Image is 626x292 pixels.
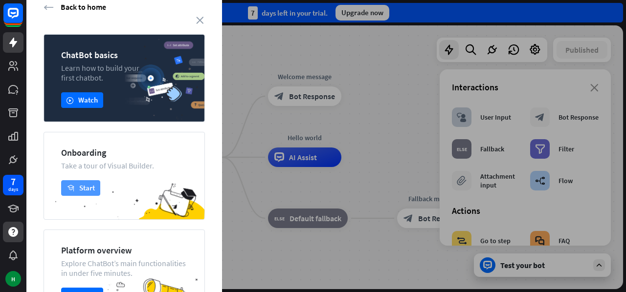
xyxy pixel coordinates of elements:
[3,175,23,195] a: 7 days
[61,161,187,170] div: Take a tour of Visual Builder.
[44,2,54,12] i: arrow_left
[61,2,106,12] span: Back to home
[61,245,187,256] div: Platform overview
[5,271,21,287] div: H
[61,63,187,83] div: Learn how to build your first chatbot.
[61,147,187,158] div: Onboarding
[61,92,103,108] button: playWatch
[8,186,18,193] div: days
[67,97,73,104] i: play
[8,4,37,33] button: Open LiveChat chat widget
[11,177,16,186] div: 7
[61,258,187,278] div: Explore ChatBot’s main functionalities in under five minutes.
[61,180,100,196] button: academyStart
[61,49,187,61] div: ChatBot basics
[67,185,74,192] i: academy
[196,17,203,24] i: close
